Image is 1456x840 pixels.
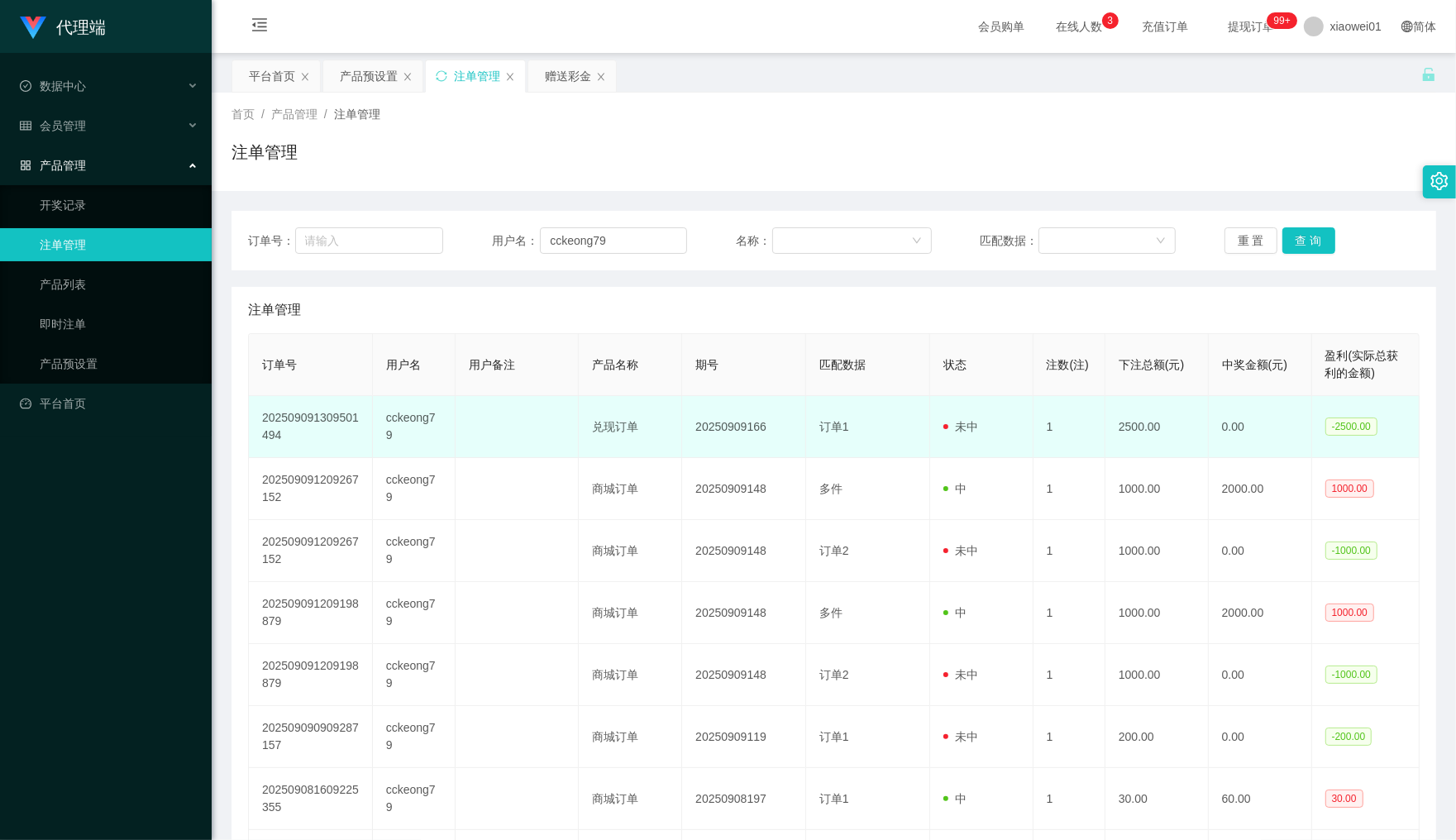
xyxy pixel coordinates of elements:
button: 重 置 [1224,227,1277,254]
td: cckeong79 [373,396,456,458]
input: 请输入 [295,227,444,254]
span: 在线人数 [1048,21,1110,32]
td: 商城订单 [579,520,682,582]
span: 名称： [736,232,771,250]
td: 200.00 [1105,706,1209,768]
td: 1000.00 [1105,520,1209,582]
td: 30.00 [1105,768,1209,830]
span: 用户名： [492,232,540,250]
td: 0.00 [1209,706,1312,768]
div: 产品预设置 [340,60,398,92]
span: 注数(注) [1047,358,1089,371]
td: cckeong79 [373,582,456,644]
span: 未中 [943,420,978,433]
span: 盈利(实际总获利的金额) [1325,349,1399,379]
span: 注单管理 [334,107,380,121]
td: 1 [1034,458,1105,520]
i: 图标: menu-fold [232,1,288,54]
h1: 代理端 [56,1,106,54]
td: 1 [1034,520,1105,582]
td: 20250909148 [682,644,806,706]
td: 202509091209267152 [249,458,373,520]
td: 20250909148 [682,582,806,644]
span: 提现订单 [1220,21,1282,32]
span: 中 [943,482,967,495]
td: 1000.00 [1105,458,1209,520]
td: 1 [1034,768,1105,830]
a: 图标: dashboard平台首页 [20,387,198,420]
span: 充值订单 [1134,21,1196,32]
span: 订单2 [819,544,849,557]
td: 1 [1034,706,1105,768]
span: 订单号 [262,358,297,371]
td: cckeong79 [373,458,456,520]
i: 图标: sync [436,70,447,82]
sup: 1129 [1267,12,1297,29]
td: 60.00 [1209,768,1312,830]
td: 20250909119 [682,706,806,768]
i: 图标: down [1156,236,1166,247]
i: 图标: table [20,120,31,131]
span: 数据中心 [20,79,86,93]
a: 产品预设置 [40,347,198,380]
td: 1 [1034,644,1105,706]
td: 商城订单 [579,644,682,706]
span: 产品管理 [20,159,86,172]
div: 平台首页 [249,60,295,92]
span: 多件 [819,606,843,619]
sup: 3 [1102,12,1119,29]
input: 请输入 [540,227,687,254]
span: 1000.00 [1325,480,1374,498]
span: 用户名 [386,358,421,371]
td: cckeong79 [373,768,456,830]
i: 图标: check-circle-o [20,80,31,92]
i: 图标: close [300,72,310,82]
td: 202509091209198879 [249,582,373,644]
span: 匹配数据 [819,358,866,371]
span: 订单1 [819,420,849,433]
span: 1000.00 [1325,604,1374,622]
span: 中 [943,606,967,619]
td: 1 [1034,396,1105,458]
span: / [324,107,327,121]
td: 2000.00 [1209,458,1312,520]
p: 3 [1107,12,1113,29]
span: 未中 [943,730,978,743]
td: 202509091209198879 [249,644,373,706]
i: 图标: global [1401,21,1413,32]
span: / [261,107,265,121]
td: 20250909148 [682,458,806,520]
button: 查 询 [1282,227,1335,254]
span: 未中 [943,544,978,557]
span: 订单1 [819,792,849,805]
a: 代理端 [20,20,106,33]
td: 1000.00 [1105,644,1209,706]
td: 202509091209267152 [249,520,373,582]
a: 产品列表 [40,268,198,301]
td: 商城订单 [579,582,682,644]
td: cckeong79 [373,644,456,706]
span: -2500.00 [1325,418,1377,436]
span: 状态 [943,358,967,371]
span: -200.00 [1325,728,1372,746]
td: 0.00 [1209,644,1312,706]
td: 兑现订单 [579,396,682,458]
span: 首页 [232,107,255,121]
span: 下注总额(元) [1119,358,1184,371]
span: 中奖金额(元) [1222,358,1287,371]
img: logo.9652507e.png [20,17,46,40]
td: 202509091309501494 [249,396,373,458]
span: -1000.00 [1325,542,1377,560]
i: 图标: close [505,72,515,82]
td: cckeong79 [373,706,456,768]
span: 中 [943,792,967,805]
td: 2000.00 [1209,582,1312,644]
td: 1 [1034,582,1105,644]
span: 产品名称 [592,358,638,371]
i: 图标: setting [1430,172,1449,190]
a: 即时注单 [40,308,198,341]
td: 商城订单 [579,706,682,768]
i: 图标: appstore-o [20,160,31,171]
span: -1000.00 [1325,666,1377,684]
span: 未中 [943,668,978,681]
